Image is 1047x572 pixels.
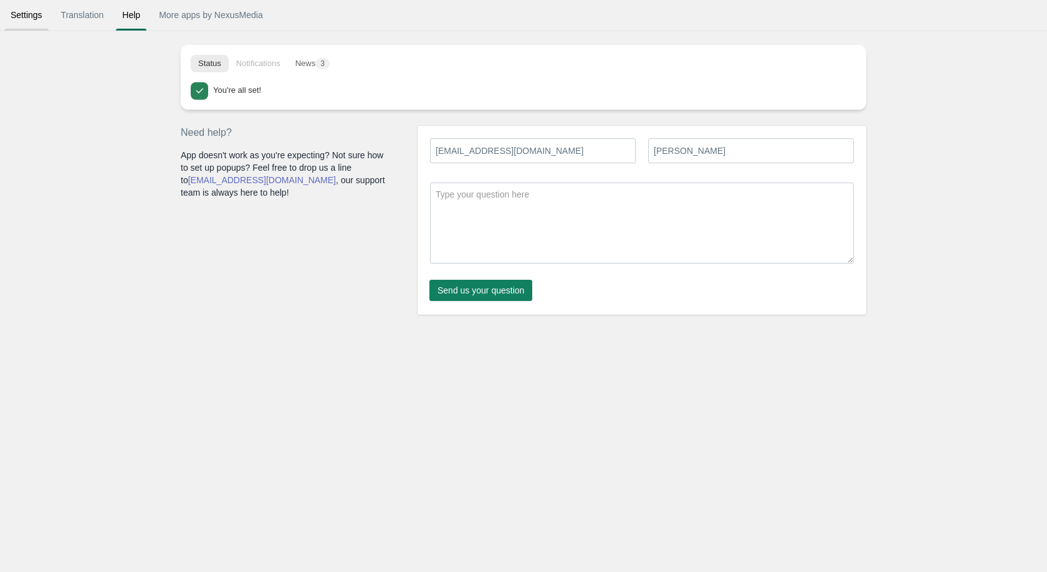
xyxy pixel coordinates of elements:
[188,175,336,185] a: [EMAIL_ADDRESS][DOMAIN_NAME]
[4,4,49,26] a: Settings
[648,138,854,163] input: name
[437,285,524,295] span: Send us your question
[429,280,532,301] button: Send us your question
[181,127,232,138] span: Need help?
[213,82,853,97] div: You're all set!
[191,55,229,72] button: Status
[315,58,330,69] span: 3
[153,4,269,26] a: More apps by NexusMedia
[430,138,636,163] input: Email
[181,149,393,199] p: App doesn't work as you're expecting? Not sure how to set up popups? Feel free to drop us a line ...
[288,55,337,72] button: News3
[116,4,146,26] a: Help
[55,4,110,26] a: Translation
